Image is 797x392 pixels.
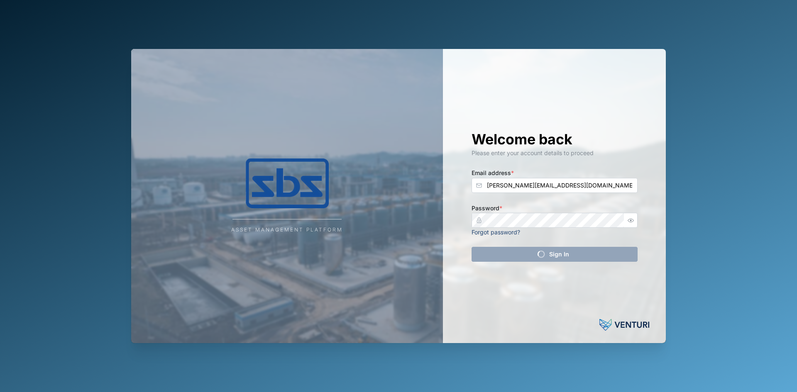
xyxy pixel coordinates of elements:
[472,178,638,193] input: Enter your email
[472,168,514,178] label: Email address
[472,130,638,149] h1: Welcome back
[472,204,502,213] label: Password
[231,226,343,234] div: Asset Management Platform
[472,229,520,236] a: Forgot password?
[472,149,638,158] div: Please enter your account details to proceed
[599,317,649,333] img: Powered by: Venturi
[204,158,370,208] img: Company Logo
